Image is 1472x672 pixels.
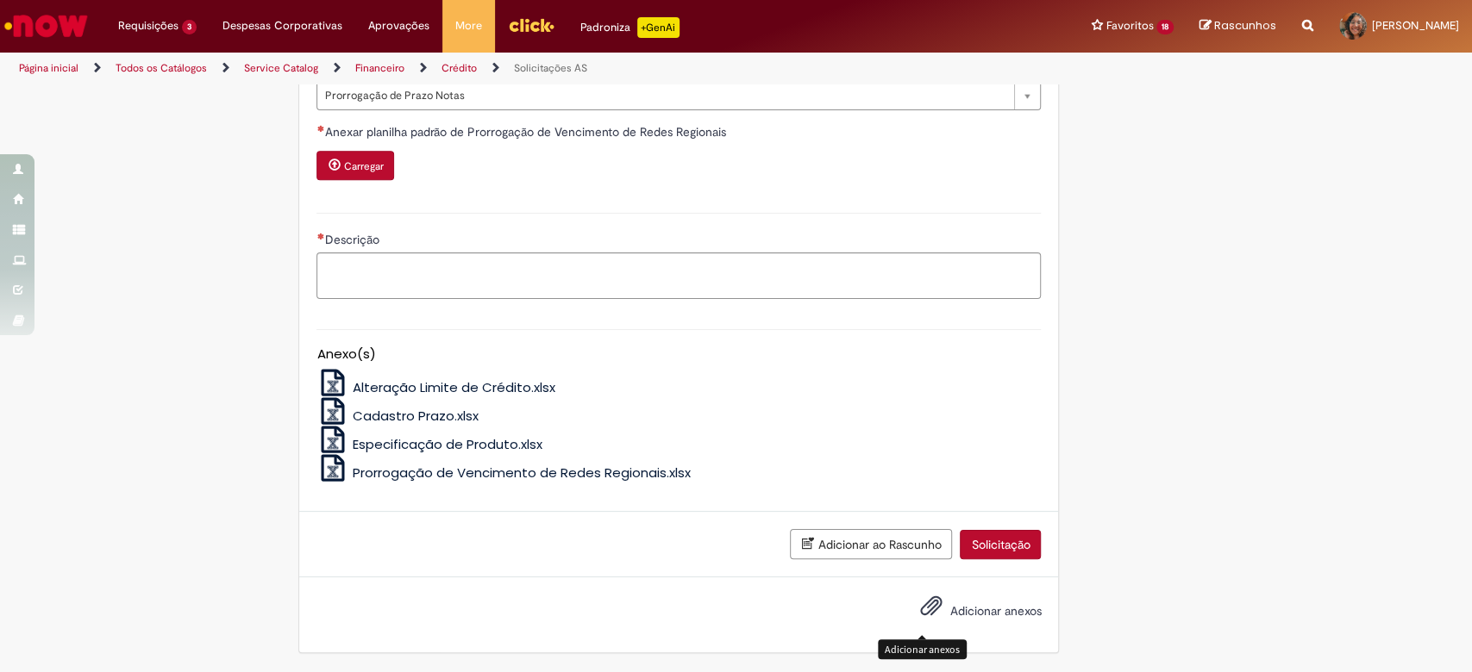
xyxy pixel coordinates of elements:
span: Alteração Limite de Crédito.xlsx [353,378,555,396]
a: Todos os Catálogos [116,61,207,75]
a: Service Catalog [244,61,318,75]
span: More [455,17,482,34]
a: Financeiro [355,61,404,75]
span: Necessários [316,233,324,240]
h5: Anexo(s) [316,347,1041,362]
span: Requisições [118,17,179,34]
img: ServiceNow [2,9,91,43]
span: Descrição [324,232,382,247]
button: Carregar anexo de Anexar planilha padrão de Prorrogação de Vencimento de Redes Regionais Required [316,151,394,180]
span: Despesas Corporativas [222,17,342,34]
span: Especificação de Produto.xlsx [353,435,542,453]
p: +GenAi [637,17,680,38]
a: Crédito [442,61,477,75]
a: Prorrogação de Vencimento de Redes Regionais.xlsx [316,464,691,482]
a: Solicitações AS [514,61,587,75]
ul: Trilhas de página [13,53,968,84]
span: Cadastro Prazo.xlsx [353,407,479,425]
small: Carregar [343,159,383,173]
span: Prorrogação de Vencimento de Redes Regionais.xlsx [353,464,691,482]
button: Solicitação [960,530,1041,559]
span: Necessários [316,125,324,132]
a: Rascunhos [1200,18,1276,34]
a: Alteração Limite de Crédito.xlsx [316,378,555,396]
span: Anexar planilha padrão de Prorrogação de Vencimento de Redes Regionais [324,124,729,140]
button: Adicionar ao Rascunho [790,529,952,559]
a: Cadastro Prazo.xlsx [316,407,479,425]
span: [PERSON_NAME] [1372,18,1459,33]
span: Rascunhos [1214,17,1276,34]
button: Adicionar anexos [915,590,946,630]
img: click_logo_yellow_360x200.png [508,12,554,38]
div: Adicionar anexos [878,639,967,659]
textarea: Descrição [316,252,1041,299]
a: Especificação de Produto.xlsx [316,435,542,453]
span: Prorrogação de Prazo Notas [324,82,1005,109]
span: Favoritos [1106,17,1153,34]
span: 18 [1156,20,1174,34]
span: Adicionar anexos [949,604,1041,619]
span: Aprovações [368,17,429,34]
div: Padroniza [580,17,680,38]
a: Página inicial [19,61,78,75]
span: 3 [182,20,197,34]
